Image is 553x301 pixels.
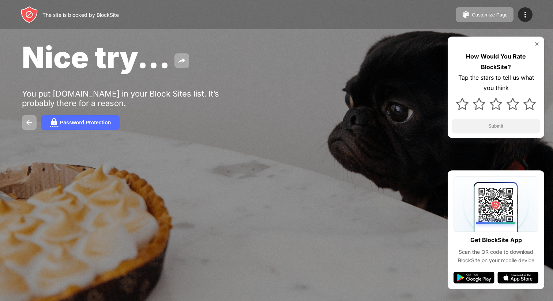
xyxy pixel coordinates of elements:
button: Submit [452,119,540,133]
button: Customize Page [456,7,513,22]
img: star.svg [490,98,502,110]
img: google-play.svg [454,272,494,283]
img: star.svg [456,98,469,110]
div: Tap the stars to tell us what you think [452,72,540,94]
img: share.svg [177,56,186,65]
div: Customize Page [472,12,508,18]
button: Password Protection [41,115,120,130]
img: qrcode.svg [454,176,538,232]
div: The site is blocked by BlockSite [42,12,119,18]
div: Password Protection [60,120,111,125]
img: back.svg [25,118,34,127]
div: How Would You Rate BlockSite? [452,51,540,72]
img: pallet.svg [462,10,470,19]
img: star.svg [473,98,485,110]
img: header-logo.svg [20,6,38,23]
div: You put [DOMAIN_NAME] in your Block Sites list. It’s probably there for a reason. [22,89,248,108]
img: star.svg [523,98,536,110]
img: menu-icon.svg [521,10,530,19]
img: star.svg [507,98,519,110]
span: Nice try... [22,39,170,75]
img: rate-us-close.svg [534,41,540,47]
img: app-store.svg [497,272,538,283]
div: Scan the QR code to download BlockSite on your mobile device [454,248,538,264]
div: Get BlockSite App [470,235,522,245]
img: password.svg [50,118,59,127]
